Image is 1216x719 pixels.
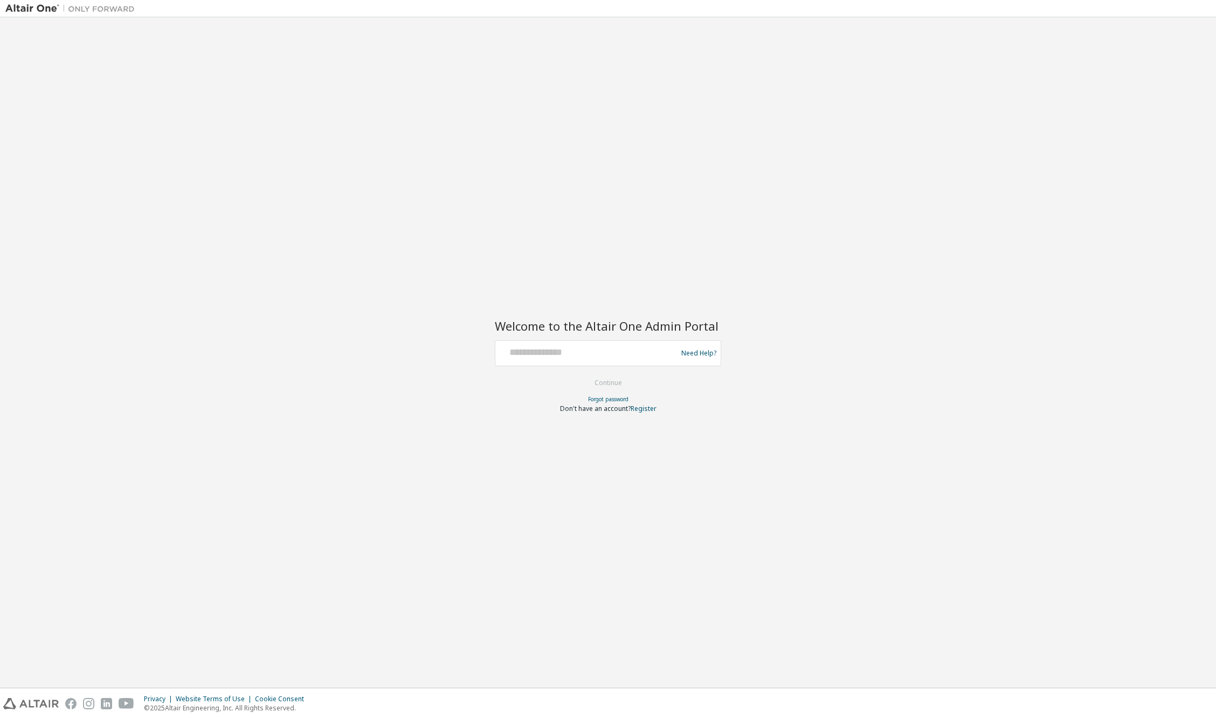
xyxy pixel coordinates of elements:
a: Forgot password [588,395,628,403]
div: Website Terms of Use [176,695,255,703]
a: Register [631,404,657,413]
div: Cookie Consent [255,695,310,703]
img: facebook.svg [65,698,77,709]
h2: Welcome to the Altair One Admin Portal [495,318,721,333]
p: © 2025 Altair Engineering, Inc. All Rights Reserved. [144,703,310,713]
span: Don't have an account? [560,404,631,413]
img: instagram.svg [83,698,94,709]
img: youtube.svg [119,698,134,709]
img: linkedin.svg [101,698,112,709]
img: altair_logo.svg [3,698,59,709]
div: Privacy [144,695,176,703]
img: Altair One [5,3,140,14]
